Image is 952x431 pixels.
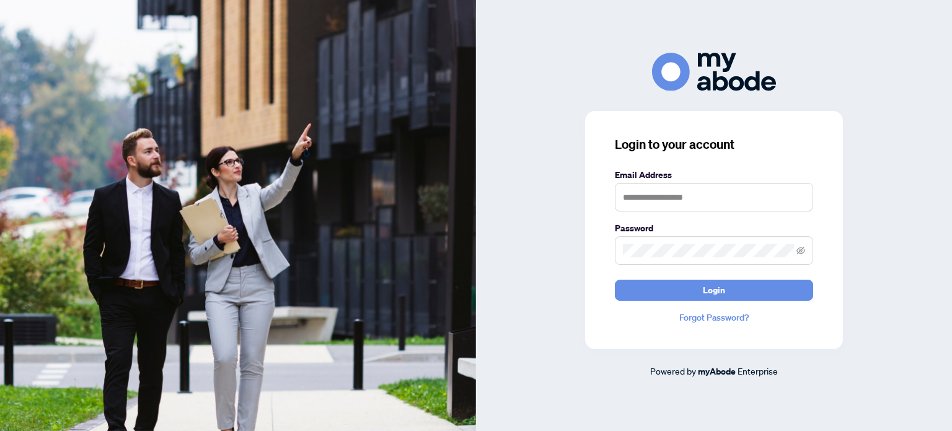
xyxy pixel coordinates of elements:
[698,365,736,378] a: myAbode
[615,168,813,182] label: Email Address
[615,221,813,235] label: Password
[615,311,813,324] a: Forgot Password?
[615,280,813,301] button: Login
[652,53,776,91] img: ma-logo
[703,280,725,300] span: Login
[615,136,813,153] h3: Login to your account
[796,246,805,255] span: eye-invisible
[738,365,778,376] span: Enterprise
[650,365,696,376] span: Powered by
